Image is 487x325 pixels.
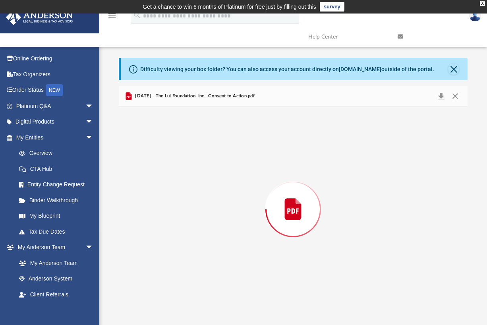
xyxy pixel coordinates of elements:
[6,51,105,67] a: Online Ordering
[6,82,105,99] a: Order StatusNEW
[448,64,459,75] button: Close
[11,286,101,302] a: Client Referrals
[133,93,255,100] span: [DATE] - The Lui Foundation, Inc - Consent to Action.pdf
[85,98,101,114] span: arrow_drop_down
[6,240,101,255] a: My Anderson Teamarrow_drop_down
[143,2,316,12] div: Get a chance to win 6 months of Platinum for free just by filling out this
[6,130,105,145] a: My Entitiesarrow_drop_down
[11,145,105,161] a: Overview
[320,2,344,12] a: survey
[6,98,105,114] a: Platinum Q&Aarrow_drop_down
[133,11,141,19] i: search
[11,192,105,208] a: Binder Walkthrough
[11,208,101,224] a: My Blueprint
[302,21,392,52] a: Help Center
[469,10,481,21] img: User Pic
[448,91,462,102] button: Close
[6,114,105,130] a: Digital Productsarrow_drop_down
[107,15,117,21] a: menu
[46,84,63,96] div: NEW
[339,66,381,72] a: [DOMAIN_NAME]
[6,66,105,82] a: Tax Organizers
[85,130,101,146] span: arrow_drop_down
[119,86,468,312] div: Preview
[4,10,75,25] img: Anderson Advisors Platinum Portal
[11,177,105,193] a: Entity Change Request
[85,240,101,256] span: arrow_drop_down
[11,161,105,177] a: CTA Hub
[11,271,101,287] a: Anderson System
[140,65,434,74] div: Difficulty viewing your box folder? You can also access your account directly on outside of the p...
[11,224,105,240] a: Tax Due Dates
[107,11,117,21] i: menu
[11,255,97,271] a: My Anderson Team
[85,114,101,130] span: arrow_drop_down
[480,1,485,6] div: close
[434,91,448,102] button: Download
